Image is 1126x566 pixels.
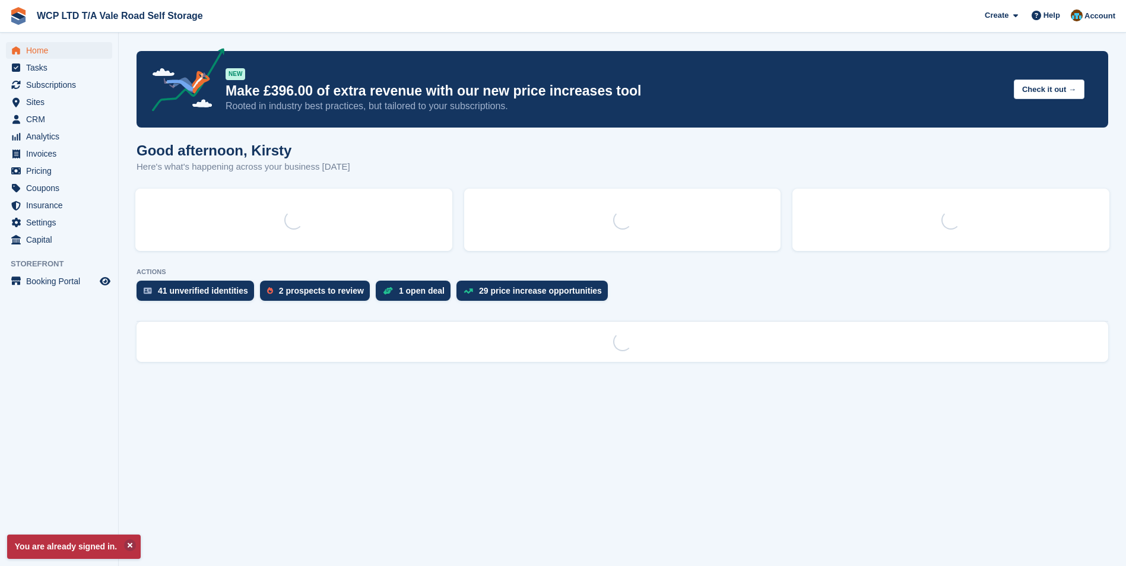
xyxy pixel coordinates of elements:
img: verify_identity-adf6edd0f0f0b5bbfe63781bf79b02c33cf7c696d77639b501bdc392416b5a36.svg [144,287,152,294]
p: Here's what's happening across your business [DATE] [137,160,350,174]
span: Insurance [26,197,97,214]
a: menu [6,231,112,248]
img: deal-1b604bf984904fb50ccaf53a9ad4b4a5d6e5aea283cecdc64d6e3604feb123c2.svg [383,287,393,295]
span: Booking Portal [26,273,97,290]
p: Rooted in industry best practices, but tailored to your subscriptions. [226,100,1004,113]
span: Settings [26,214,97,231]
a: menu [6,94,112,110]
p: ACTIONS [137,268,1108,276]
a: menu [6,163,112,179]
a: menu [6,197,112,214]
span: Invoices [26,145,97,162]
img: Kirsty williams [1071,9,1083,21]
a: 29 price increase opportunities [456,281,614,307]
span: Pricing [26,163,97,179]
span: Create [985,9,1008,21]
a: WCP LTD T/A Vale Road Self Storage [32,6,208,26]
span: Storefront [11,258,118,270]
span: CRM [26,111,97,128]
span: Account [1084,10,1115,22]
img: price_increase_opportunities-93ffe204e8149a01c8c9dc8f82e8f89637d9d84a8eef4429ea346261dce0b2c0.svg [464,288,473,294]
span: Tasks [26,59,97,76]
p: You are already signed in. [7,535,141,559]
div: 41 unverified identities [158,286,248,295]
a: 1 open deal [376,281,456,307]
div: 29 price increase opportunities [479,286,602,295]
a: menu [6,59,112,76]
span: Analytics [26,128,97,145]
a: menu [6,77,112,93]
a: menu [6,128,112,145]
a: menu [6,145,112,162]
a: menu [6,111,112,128]
a: 41 unverified identities [137,281,260,307]
a: menu [6,180,112,196]
span: Help [1043,9,1060,21]
a: Preview store [98,274,112,288]
div: NEW [226,68,245,80]
div: 1 open deal [399,286,445,295]
a: menu [6,273,112,290]
span: Capital [26,231,97,248]
span: Sites [26,94,97,110]
div: 2 prospects to review [279,286,364,295]
a: 2 prospects to review [260,281,376,307]
img: price-adjustments-announcement-icon-8257ccfd72463d97f412b2fc003d46551f7dbcb40ab6d574587a9cd5c0d94... [142,48,225,116]
p: Make £396.00 of extra revenue with our new price increases tool [226,82,1004,100]
h1: Good afternoon, Kirsty [137,142,350,158]
span: Subscriptions [26,77,97,93]
a: menu [6,214,112,231]
a: menu [6,42,112,59]
button: Check it out → [1014,80,1084,99]
img: stora-icon-8386f47178a22dfd0bd8f6a31ec36ba5ce8667c1dd55bd0f319d3a0aa187defe.svg [9,7,27,25]
span: Coupons [26,180,97,196]
span: Home [26,42,97,59]
img: prospect-51fa495bee0391a8d652442698ab0144808aea92771e9ea1ae160a38d050c398.svg [267,287,273,294]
